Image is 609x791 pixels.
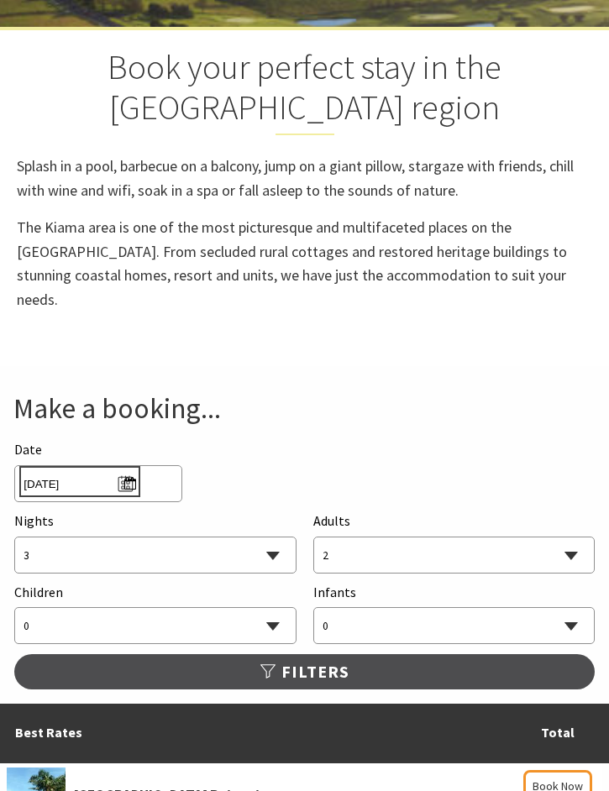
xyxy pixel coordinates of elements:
span: Nights [14,511,54,532]
span: [DATE] [24,470,135,493]
div: Please choose your desired arrival date [14,439,594,502]
p: Splash in a pool, barbecue on a balcony, jump on a giant pillow, stargaze with friends, chill wit... [17,155,592,203]
span: Infants [313,584,356,600]
div: Choose a number of nights [14,511,296,574]
h2: Book your perfect stay in the [GEOGRAPHIC_DATA] region [17,47,592,136]
td: Total [512,704,602,763]
td: Best Rates [7,704,512,763]
p: The Kiama area is one of the most picturesque and multifaceted places on the [GEOGRAPHIC_DATA]. F... [17,216,592,313]
span: Adults [313,512,350,529]
span: Date [14,441,42,458]
span: Children [14,584,63,600]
